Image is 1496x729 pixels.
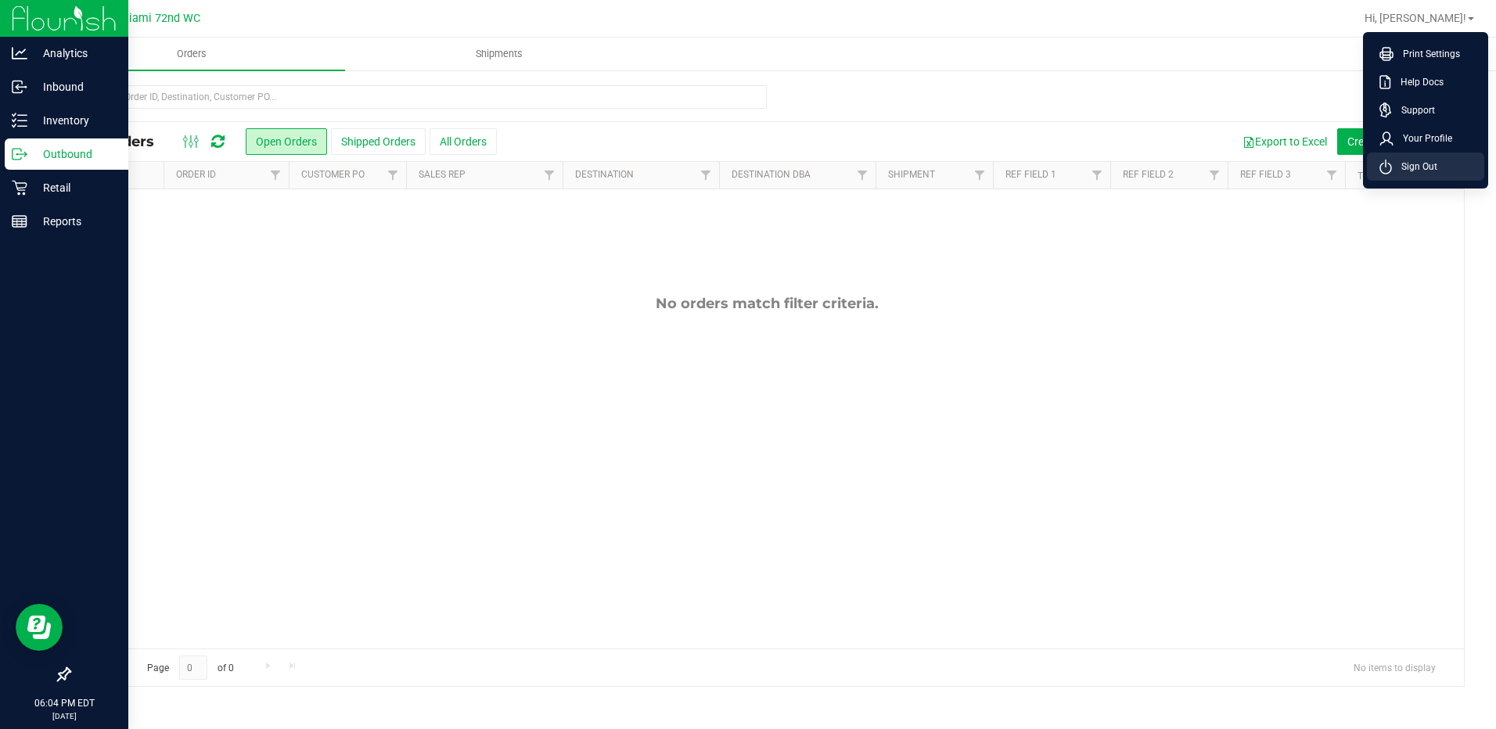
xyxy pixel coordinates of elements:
[156,47,228,61] span: Orders
[301,169,365,180] a: Customer PO
[732,169,811,180] a: Destination DBA
[1379,74,1478,90] a: Help Docs
[1379,102,1478,118] a: Support
[16,604,63,651] iframe: Resource center
[1347,135,1430,148] span: Create new order
[1391,74,1444,90] span: Help Docs
[38,38,345,70] a: Orders
[888,169,935,180] a: Shipment
[419,169,466,180] a: Sales Rep
[1319,162,1345,189] a: Filter
[12,79,27,95] inline-svg: Inbound
[7,696,121,710] p: 06:04 PM EDT
[119,12,200,25] span: Miami 72nd WC
[27,44,121,63] p: Analytics
[27,77,121,96] p: Inbound
[12,113,27,128] inline-svg: Inventory
[575,169,634,180] a: Destination
[27,212,121,231] p: Reports
[1394,131,1452,146] span: Your Profile
[1392,102,1435,118] span: Support
[1365,12,1466,24] span: Hi, [PERSON_NAME]!
[27,178,121,197] p: Retail
[380,162,406,189] a: Filter
[12,214,27,229] inline-svg: Reports
[70,295,1464,312] div: No orders match filter criteria.
[12,180,27,196] inline-svg: Retail
[1358,171,1442,181] a: Total Orderlines
[1123,169,1174,180] a: Ref Field 2
[1367,153,1484,181] li: Sign Out
[1005,169,1056,180] a: Ref Field 1
[345,38,653,70] a: Shipments
[12,45,27,61] inline-svg: Analytics
[1232,128,1337,155] button: Export to Excel
[455,47,544,61] span: Shipments
[134,655,246,680] span: Page of 0
[850,162,876,189] a: Filter
[537,162,563,189] a: Filter
[27,111,121,130] p: Inventory
[7,710,121,722] p: [DATE]
[693,162,719,189] a: Filter
[263,162,289,189] a: Filter
[1337,128,1440,155] button: Create new order
[1084,162,1110,189] a: Filter
[176,169,216,180] a: Order ID
[69,85,767,109] input: Search Order ID, Destination, Customer PO...
[1202,162,1228,189] a: Filter
[331,128,426,155] button: Shipped Orders
[27,145,121,163] p: Outbound
[1394,46,1460,62] span: Print Settings
[12,146,27,162] inline-svg: Outbound
[1341,655,1448,679] span: No items to display
[430,128,497,155] button: All Orders
[967,162,993,189] a: Filter
[246,128,327,155] button: Open Orders
[1240,169,1291,180] a: Ref Field 3
[1392,159,1437,174] span: Sign Out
